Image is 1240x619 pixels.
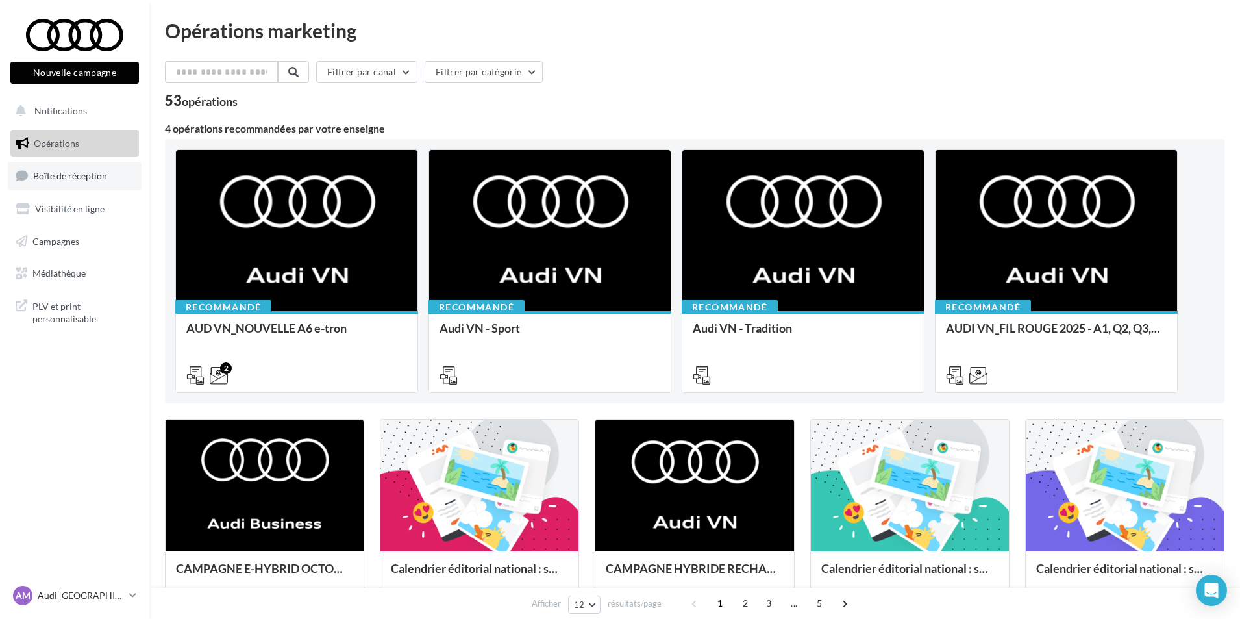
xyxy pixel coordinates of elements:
span: Boîte de réception [33,170,107,181]
a: Boîte de réception [8,162,142,190]
div: Opérations marketing [165,21,1224,40]
div: Calendrier éditorial national : semaine du 22.09 au 28.09 [391,562,568,588]
span: PLV et print personnalisable [32,297,134,325]
div: CAMPAGNE HYBRIDE RECHARGEABLE [606,562,783,588]
button: Notifications [8,97,136,125]
span: Opérations [34,138,79,149]
span: Médiathèque [32,268,86,279]
span: Notifications [34,105,87,116]
div: opérations [182,95,238,107]
span: Campagnes [32,235,79,246]
span: Visibilité en ligne [35,203,105,214]
a: Opérations [8,130,142,157]
button: Filtrer par canal [316,61,417,83]
span: 5 [809,593,830,614]
div: AUDI VN_FIL ROUGE 2025 - A1, Q2, Q3, Q5 et Q4 e-tron [946,322,1167,347]
div: 4 opérations recommandées par votre enseigne [165,123,1224,134]
span: 12 [574,600,585,610]
div: Recommandé [935,300,1031,314]
div: Audi VN - Sport [440,322,660,347]
span: résultats/page [608,598,662,610]
div: AUD VN_NOUVELLE A6 e-tron [186,322,407,347]
div: Open Intercom Messenger [1196,575,1227,606]
div: 2 [220,362,232,374]
a: AM Audi [GEOGRAPHIC_DATA] [10,583,139,608]
a: Médiathèque [8,260,142,287]
div: Calendrier éditorial national : semaine du 15.09 au 21.09 [821,562,998,588]
div: Audi VN - Tradition [693,322,913,347]
div: 53 [165,94,238,108]
p: Audi [GEOGRAPHIC_DATA] [38,589,124,602]
span: Afficher [532,598,561,610]
span: 3 [758,593,779,614]
div: Calendrier éditorial national : semaine du 08.09 au 14.09 [1036,562,1213,588]
span: ... [784,593,804,614]
button: Nouvelle campagne [10,62,139,84]
div: Recommandé [175,300,271,314]
span: 1 [710,593,730,614]
a: Visibilité en ligne [8,196,142,223]
div: Recommandé [428,300,525,314]
button: Filtrer par catégorie [425,61,543,83]
span: 2 [735,593,756,614]
div: Recommandé [682,300,778,314]
div: CAMPAGNE E-HYBRID OCTOBRE B2B [176,562,353,588]
button: 12 [568,596,601,614]
span: AM [16,589,31,602]
a: Campagnes [8,228,142,255]
a: PLV et print personnalisable [8,292,142,331]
